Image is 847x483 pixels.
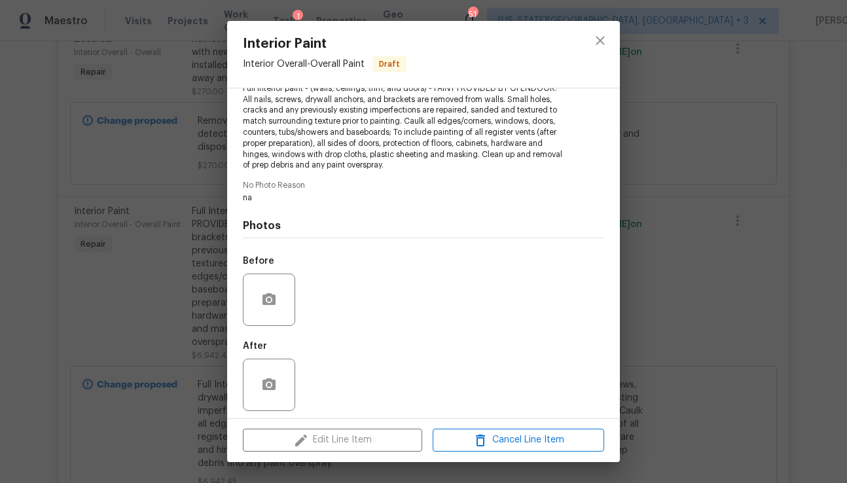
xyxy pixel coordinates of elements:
span: Cancel Line Item [437,432,600,448]
span: na [243,192,568,204]
div: 1 [293,10,303,23]
h5: Before [243,257,274,266]
span: Interior Paint [243,37,406,51]
button: close [585,25,616,56]
h4: Photos [243,219,604,232]
span: Interior Overall - Overall Paint [243,60,365,69]
div: 51 [468,8,477,21]
span: No Photo Reason [243,181,604,190]
h5: After [243,342,267,351]
span: Draft [374,58,405,71]
span: Full Interior paint - (walls, ceilings, trim, and doors) - PAINT PROVIDED BY OPENDOOR. All nails,... [243,83,568,171]
button: Cancel Line Item [433,429,604,452]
